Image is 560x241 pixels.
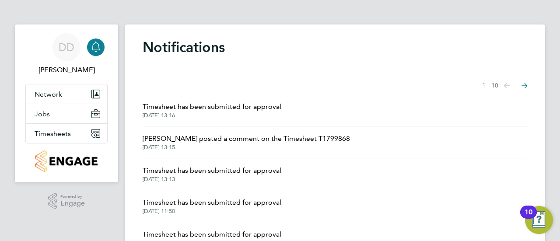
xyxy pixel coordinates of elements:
[26,124,107,143] button: Timesheets
[143,165,281,183] a: Timesheet has been submitted for approval[DATE] 13:13
[35,110,50,118] span: Jobs
[15,24,118,182] nav: Main navigation
[143,165,281,176] span: Timesheet has been submitted for approval
[525,212,532,224] div: 10
[143,133,350,144] span: [PERSON_NAME] posted a comment on the Timesheet T1799868
[143,144,350,151] span: [DATE] 13:15
[143,176,281,183] span: [DATE] 13:13
[143,38,528,56] h1: Notifications
[525,206,553,234] button: Open Resource Center, 10 new notifications
[482,81,498,90] span: 1 - 10
[26,104,107,123] button: Jobs
[60,200,85,207] span: Engage
[143,101,281,112] span: Timesheet has been submitted for approval
[35,150,97,172] img: countryside-properties-logo-retina.png
[25,33,108,75] a: DD[PERSON_NAME]
[143,197,281,208] span: Timesheet has been submitted for approval
[482,77,528,94] nav: Select page of notifications list
[35,129,71,138] span: Timesheets
[59,42,74,53] span: DD
[25,150,108,172] a: Go to home page
[25,65,108,75] span: Dan Daykin
[143,101,281,119] a: Timesheet has been submitted for approval[DATE] 13:16
[143,197,281,215] a: Timesheet has been submitted for approval[DATE] 11:50
[48,193,85,210] a: Powered byEngage
[143,133,350,151] a: [PERSON_NAME] posted a comment on the Timesheet T1799868[DATE] 13:15
[143,229,281,240] span: Timesheet has been submitted for approval
[60,193,85,200] span: Powered by
[143,208,281,215] span: [DATE] 11:50
[35,90,62,98] span: Network
[143,112,281,119] span: [DATE] 13:16
[26,84,107,104] button: Network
